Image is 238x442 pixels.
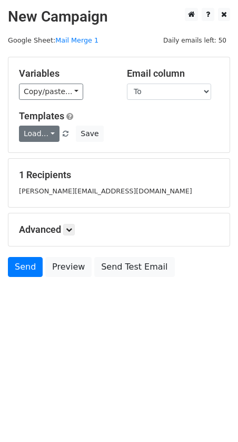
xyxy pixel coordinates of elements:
[19,110,64,121] a: Templates
[19,126,60,142] a: Load...
[19,187,192,195] small: [PERSON_NAME][EMAIL_ADDRESS][DOMAIN_NAME]
[160,36,230,44] a: Daily emails left: 50
[94,257,174,277] a: Send Test Email
[8,8,230,26] h2: New Campaign
[55,36,98,44] a: Mail Merge 1
[19,68,111,79] h5: Variables
[8,257,43,277] a: Send
[19,84,83,100] a: Copy/paste...
[76,126,103,142] button: Save
[45,257,92,277] a: Preview
[19,224,219,235] h5: Advanced
[19,169,219,181] h5: 1 Recipients
[185,392,238,442] iframe: Chat Widget
[160,35,230,46] span: Daily emails left: 50
[8,36,98,44] small: Google Sheet:
[127,68,219,79] h5: Email column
